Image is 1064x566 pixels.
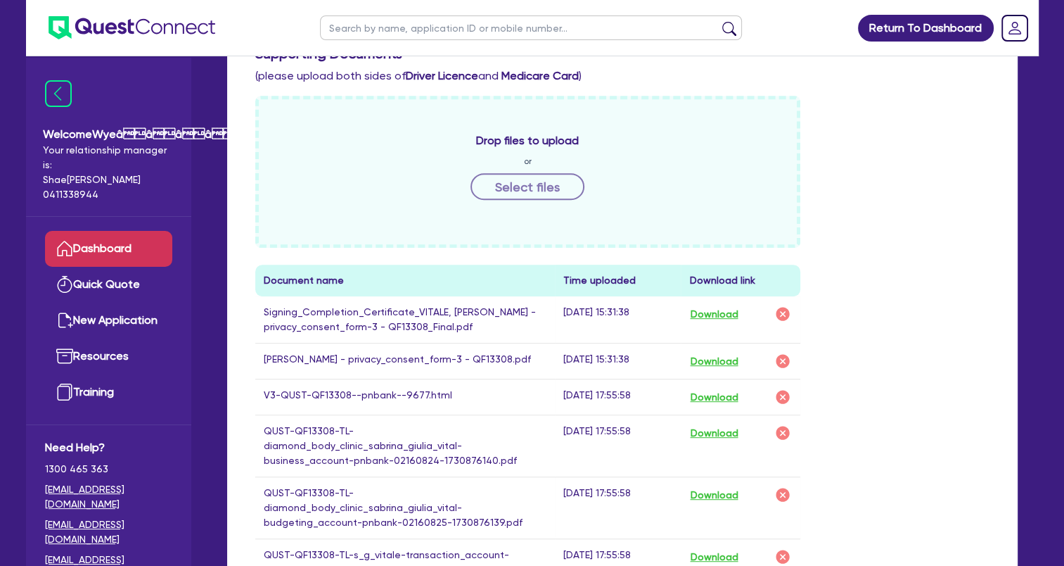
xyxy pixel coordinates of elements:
a: Resources [45,339,172,375]
button: Download [689,486,738,504]
td: QUST-QF13308-TL-diamond_body_clinic_sabrina_giulia_vital-business_account-pnbank-02160824-1730876... [255,415,556,477]
span: (please upload both sides of and ) [255,69,582,82]
img: delete-icon [774,306,791,322]
a: Quick Quote [45,267,172,303]
button: Select files [470,173,584,200]
a: Training [45,375,172,410]
th: Download link [681,265,800,296]
span: Need Help? [45,439,172,456]
img: delete-icon [774,389,791,405]
img: delete-icon [774,424,791,441]
td: [DATE] 17:55:58 [555,379,681,415]
a: Return To Dashboard [858,15,994,42]
img: delete-icon [774,548,791,565]
button: Download [689,424,738,442]
input: Search by name, application ID or mobile number... [320,15,742,40]
span: Welcome Wyeââââ [43,126,174,143]
button: Download [689,548,738,566]
b: Driver Licence [406,69,478,82]
img: training [56,384,73,401]
span: Your relationship manager is: Shae [PERSON_NAME] 0411338944 [43,143,174,202]
span: or [524,155,532,168]
button: Download [689,388,738,406]
img: delete-icon [774,486,791,503]
a: Dashboard [45,231,172,267]
td: [DATE] 15:31:38 [555,296,681,344]
td: [DATE] 17:55:58 [555,477,681,539]
span: 1300 465 363 [45,462,172,477]
button: Download [689,352,738,370]
img: new-application [56,312,73,329]
img: icon-menu-close [45,80,72,107]
a: [EMAIL_ADDRESS][DOMAIN_NAME] [45,517,172,547]
th: Document name [255,265,556,296]
img: delete-icon [774,353,791,370]
b: Medicare Card [501,69,579,82]
td: Signing_Completion_Certificate_VITALE, [PERSON_NAME] - privacy_consent_form-3 - QF13308_Final.pdf [255,296,556,344]
button: Download [689,305,738,323]
th: Time uploaded [555,265,681,296]
td: [PERSON_NAME] - privacy_consent_form-3 - QF13308.pdf [255,344,556,379]
td: [DATE] 15:31:38 [555,344,681,379]
td: [DATE] 17:55:58 [555,415,681,477]
a: [EMAIL_ADDRESS][DOMAIN_NAME] [45,482,172,512]
td: QUST-QF13308-TL-diamond_body_clinic_sabrina_giulia_vital-budgeting_account-pnbank-02160825-173087... [255,477,556,539]
img: quick-quote [56,276,73,293]
a: New Application [45,303,172,339]
img: quest-connect-logo-blue [49,16,215,39]
img: resources [56,348,73,365]
span: Drop files to upload [476,132,579,149]
td: V3-QUST-QF13308--pnbank--9677.html [255,379,556,415]
a: Dropdown toggle [996,10,1033,46]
